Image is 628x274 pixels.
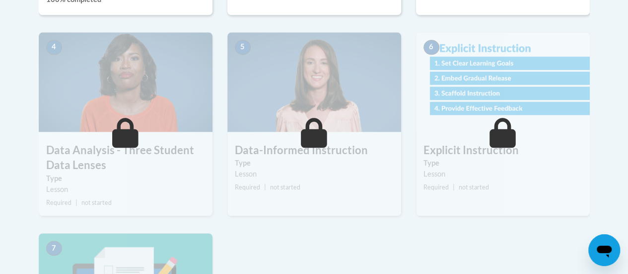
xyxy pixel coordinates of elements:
span: 5 [235,40,251,55]
span: Required [46,199,71,206]
label: Type [46,173,205,184]
div: Lesson [423,169,582,180]
img: Course Image [227,32,401,132]
span: not started [459,183,489,191]
span: Required [423,183,449,191]
span: not started [81,199,112,206]
h3: Explicit Instruction [416,143,590,158]
div: Lesson [46,184,205,195]
span: 7 [46,241,62,256]
span: not started [270,183,300,191]
label: Type [423,158,582,169]
iframe: Button to launch messaging window [588,234,620,266]
h3: Data Analysis - Three Student Data Lenses [39,143,212,174]
img: Course Image [416,32,590,132]
div: Lesson [235,169,394,180]
span: | [75,199,77,206]
span: | [264,183,266,191]
label: Type [235,158,394,169]
span: Required [235,183,260,191]
span: 4 [46,40,62,55]
span: 6 [423,40,439,55]
span: | [453,183,455,191]
h3: Data-Informed Instruction [227,143,401,158]
img: Course Image [39,32,212,132]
